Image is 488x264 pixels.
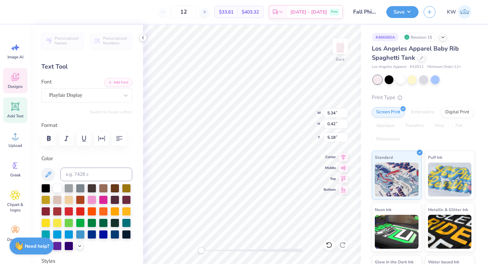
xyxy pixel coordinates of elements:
[444,5,474,19] a: KW
[333,39,347,53] img: Back
[7,54,23,60] span: Image AI
[336,56,345,62] div: Back
[430,121,449,131] div: Vinyl
[41,78,52,86] label: Font
[90,109,132,115] button: Switch to Greek Letters
[372,44,459,62] span: Los Angeles Apparel Baby Rib Spaghetti Tank
[41,121,132,129] label: Format
[410,64,424,70] span: # 43011
[372,107,405,117] div: Screen Print
[55,36,80,45] span: Personalized Names
[60,168,132,181] input: e.g. 7428 c
[375,163,419,196] img: Standard
[242,8,259,16] span: $403.32
[10,172,21,178] span: Greek
[372,33,399,41] div: # 486680A
[324,154,336,160] span: Center
[8,143,22,148] span: Upload
[25,243,49,249] strong: Need help?
[7,237,23,242] span: Decorate
[447,8,456,16] span: KW
[331,10,338,14] span: Free
[324,187,336,192] span: Bottom
[4,202,26,213] span: Clipart & logos
[375,206,391,213] span: Neon Ink
[7,113,23,119] span: Add Text
[402,33,436,41] div: Revision 15
[428,206,468,213] span: Metallic & Glitter Ink
[348,5,381,19] input: Untitled Design
[219,8,233,16] span: $33.61
[103,36,128,45] span: Personalized Numbers
[428,154,442,161] span: Puff Ink
[290,8,327,16] span: [DATE] - [DATE]
[372,94,474,101] div: Print Type
[372,134,405,145] div: Rhinestones
[41,62,132,71] div: Text Tool
[428,215,472,249] img: Metallic & Glitter Ink
[375,215,419,249] img: Neon Ink
[8,84,23,89] span: Designs
[372,64,406,70] span: Los Angeles Apparel
[90,33,132,49] button: Personalized Numbers
[41,33,84,49] button: Personalized Names
[428,163,472,196] img: Puff Ink
[427,64,461,70] span: Minimum Order: 12 +
[198,247,205,254] div: Accessibility label
[324,165,336,171] span: Middle
[324,176,336,182] span: Top
[372,121,399,131] div: Applique
[375,154,393,161] span: Standard
[401,121,428,131] div: Transfers
[386,6,419,18] button: Save
[41,155,132,163] label: Color
[441,107,474,117] div: Digital Print
[104,78,132,87] button: Add Font
[451,121,467,131] div: Foil
[407,107,439,117] div: Embroidery
[458,5,471,19] img: Kailey Wyatt
[170,6,197,18] input: – –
